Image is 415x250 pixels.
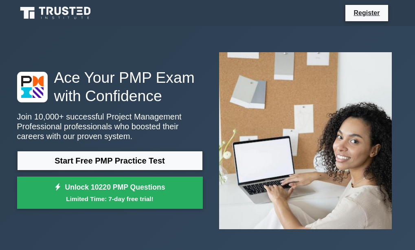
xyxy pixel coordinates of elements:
[17,112,203,141] p: Join 10,000+ successful Project Management Professional professionals who boosted their careers w...
[17,69,203,105] h1: Ace Your PMP Exam with Confidence
[17,151,203,170] a: Start Free PMP Practice Test
[27,194,193,204] small: Limited Time: 7-day free trial!
[17,177,203,209] a: Unlock 10220 PMP QuestionsLimited Time: 7-day free trial!
[349,8,384,18] a: Register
